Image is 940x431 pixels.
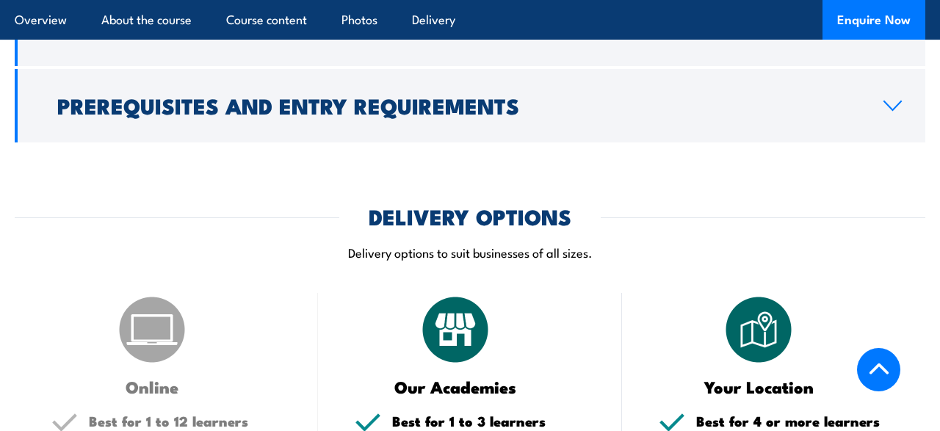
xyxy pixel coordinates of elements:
h3: Your Location [659,378,859,395]
h5: Best for 4 or more learners [696,414,889,428]
h3: Our Academies [355,378,555,395]
p: Delivery options to suit businesses of all sizes. [15,244,925,261]
a: Prerequisites and Entry Requirements [15,69,925,142]
h2: DELIVERY OPTIONS [369,206,571,225]
h5: Best for 1 to 12 learners [89,414,281,428]
h5: Best for 1 to 3 learners [392,414,585,428]
h2: Prerequisites and Entry Requirements [57,95,860,115]
h3: Online [51,378,252,395]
